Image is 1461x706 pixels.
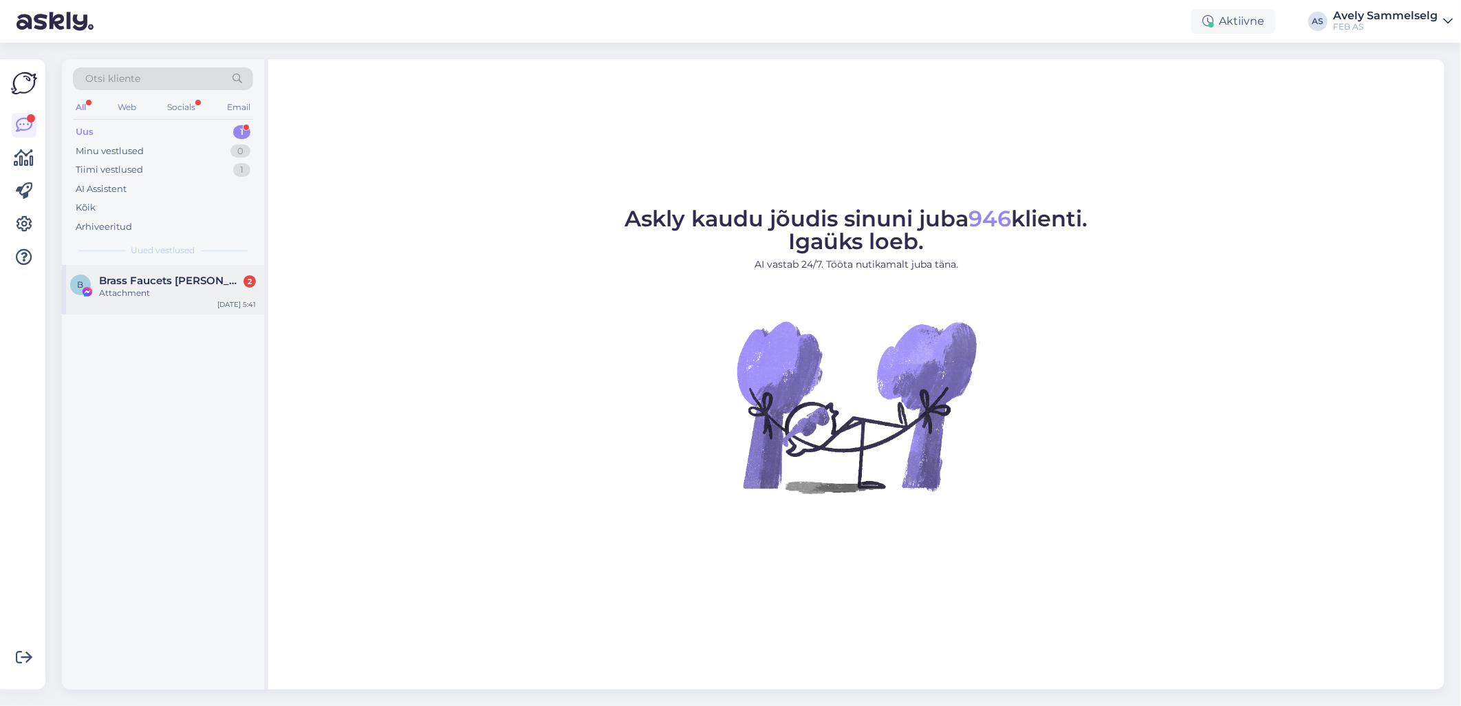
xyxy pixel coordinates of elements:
div: AS [1308,12,1328,31]
img: No Chat active [733,283,980,531]
img: Askly Logo [11,70,37,96]
div: Email [224,98,253,116]
a: Avely SammelselgFEB AS [1333,10,1453,32]
div: AI Assistent [76,182,127,196]
div: 0 [230,145,250,158]
div: Uus [76,125,94,139]
div: Aktiivne [1191,9,1275,34]
div: 1 [233,163,250,177]
div: Web [115,98,139,116]
div: Arhiveeritud [76,220,132,234]
div: FEB AS [1333,21,1438,32]
div: 1 [233,125,250,139]
div: Tiimi vestlused [76,163,143,177]
span: B [78,279,84,290]
p: AI vastab 24/7. Tööta nutikamalt juba täna. [625,257,1088,272]
span: Otsi kliente [85,72,140,86]
div: [DATE] 5:41 [217,299,256,310]
div: 2 [243,275,256,288]
span: Uued vestlused [131,244,195,257]
span: Askly kaudu jõudis sinuni juba klienti. Igaüks loeb. [625,205,1088,255]
span: 946 [969,205,1012,232]
div: Socials [164,98,198,116]
div: Minu vestlused [76,145,144,158]
div: Attachment [99,287,256,299]
div: All [73,98,89,116]
div: Kõik [76,201,96,215]
span: Brass Faucets Gavin Wang [99,275,242,287]
div: Avely Sammelselg [1333,10,1438,21]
